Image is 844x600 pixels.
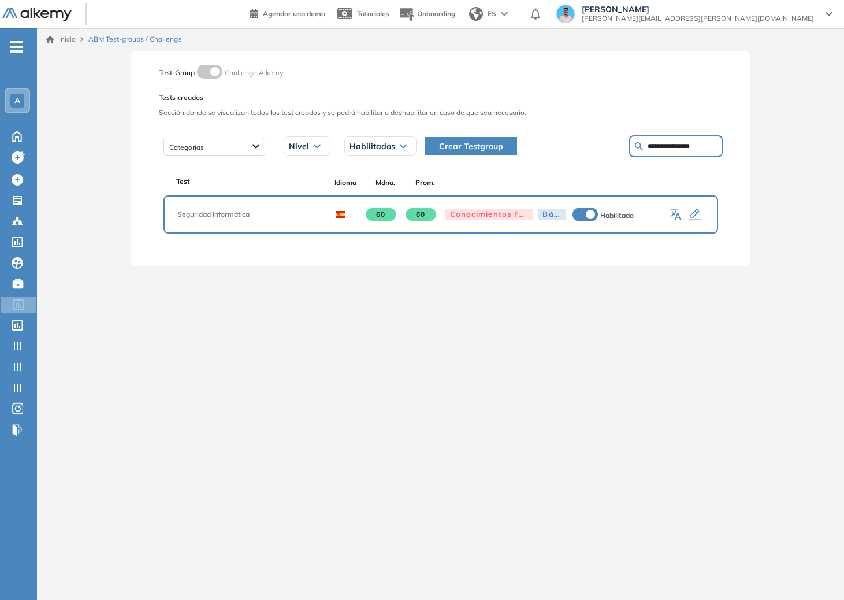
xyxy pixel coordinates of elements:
[88,34,182,45] span: ABM Test-groups / Challenge
[445,209,534,220] div: Conocimientos fundacionales
[399,2,455,27] button: Onboarding
[159,108,723,118] span: Sección donde se visualizan todos los test creados y se podrá habilitar o deshabilitar en caso de...
[417,9,455,18] span: Onboarding
[350,142,395,151] span: Habilitados
[177,209,319,220] span: Seguridad Informática
[582,14,814,23] span: [PERSON_NAME][EMAIL_ADDRESS][PERSON_NAME][DOMAIN_NAME]
[365,177,405,188] span: Mdna.
[14,96,20,105] span: A
[263,9,325,18] span: Agendar una demo
[46,34,76,45] a: Inicio
[250,6,325,20] a: Agendar una demo
[469,7,483,21] img: world
[336,211,345,218] img: ESP
[2,8,72,22] img: Logo
[405,177,445,188] span: Prom.
[600,211,634,220] span: Habilitado
[357,9,389,18] span: Tutoriales
[326,177,366,188] span: Idioma
[501,12,508,16] img: arrow
[176,176,190,187] span: Test
[439,140,503,153] span: Crear Testgroup
[538,209,565,220] div: Básico
[163,238,718,252] div: .
[406,208,436,221] span: 60
[582,5,814,14] span: [PERSON_NAME]
[159,68,195,77] span: Test-Group
[289,142,309,151] span: Nivel
[10,46,23,48] i: -
[225,68,283,77] span: Challenge Alkemy
[159,92,723,103] span: Tests creados
[488,9,496,19] span: ES
[786,545,844,600] iframe: Chat Widget
[425,137,517,155] button: Crear Testgroup
[366,208,396,221] span: 60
